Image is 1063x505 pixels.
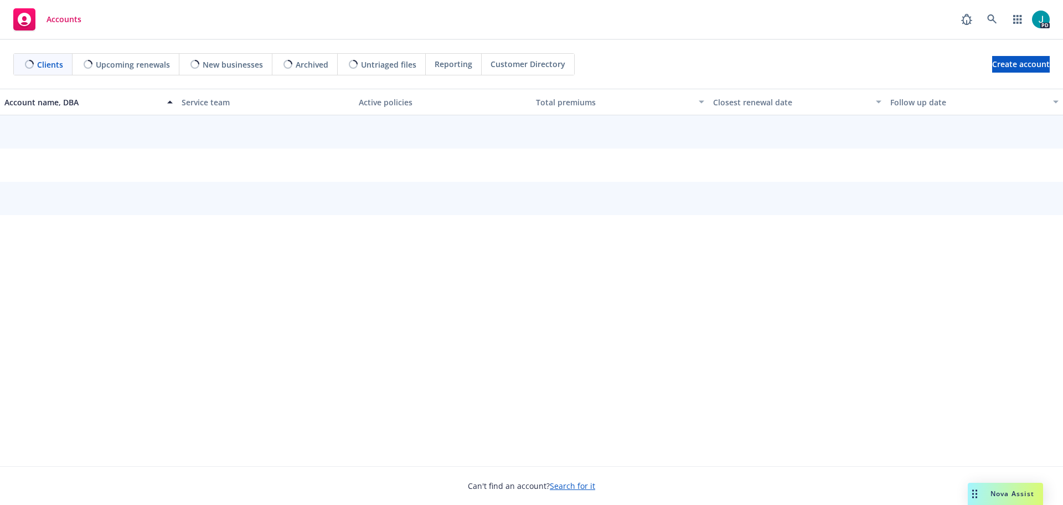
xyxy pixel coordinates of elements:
span: Reporting [435,58,472,70]
a: Switch app [1007,8,1029,30]
div: Active policies [359,96,527,108]
div: Service team [182,96,350,108]
button: Closest renewal date [709,89,886,115]
span: Clients [37,59,63,70]
div: Closest renewal date [713,96,869,108]
button: Follow up date [886,89,1063,115]
div: Drag to move [968,483,982,505]
span: Customer Directory [491,58,565,70]
span: Archived [296,59,328,70]
button: Service team [177,89,354,115]
div: Account name, DBA [4,96,161,108]
a: Create account [992,56,1050,73]
a: Search [981,8,1003,30]
span: Nova Assist [990,489,1034,498]
span: New businesses [203,59,263,70]
span: Accounts [47,15,81,24]
span: Upcoming renewals [96,59,170,70]
button: Total premiums [531,89,709,115]
span: Can't find an account? [468,480,595,492]
span: Create account [992,54,1050,75]
a: Report a Bug [956,8,978,30]
span: Untriaged files [361,59,416,70]
div: Follow up date [890,96,1046,108]
button: Active policies [354,89,531,115]
a: Accounts [9,4,86,35]
a: Search for it [550,481,595,491]
img: photo [1032,11,1050,28]
div: Total premiums [536,96,692,108]
button: Nova Assist [968,483,1043,505]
